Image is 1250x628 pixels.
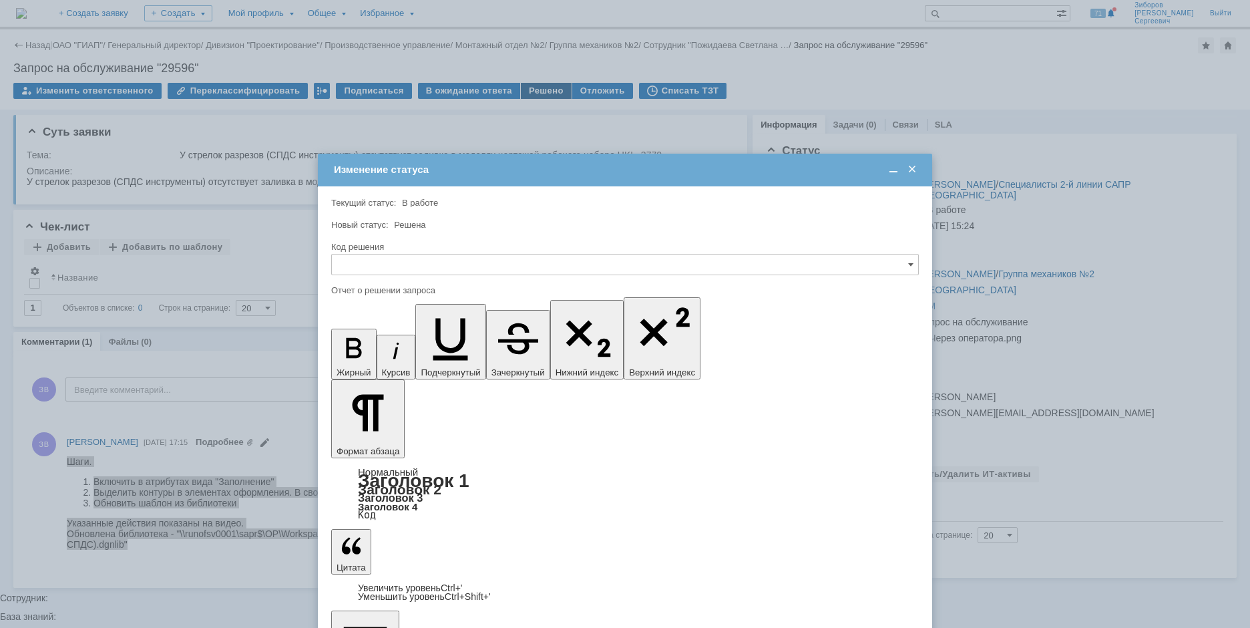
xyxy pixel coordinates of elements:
[441,583,463,593] span: Ctrl+'
[556,367,619,377] span: Нижний индекс
[358,470,469,491] a: Заголовок 1
[331,584,919,601] div: Цитата
[445,591,491,602] span: Ctrl+Shift+'
[624,297,700,379] button: Верхний индекс
[27,41,661,52] li: Обновить шаблон из библиотеки
[358,482,441,497] a: Заголовок 2
[331,220,389,230] label: Новый статус:
[382,367,411,377] span: Курсив
[337,446,399,456] span: Формат абзаца
[358,591,491,602] a: Decrease
[331,329,377,379] button: Жирный
[358,501,417,512] a: Заголовок 4
[905,164,919,176] span: Закрыть
[334,164,919,176] div: Изменение статуса
[358,466,418,478] a: Нормальный
[394,220,425,230] span: Решена
[491,367,545,377] span: Зачеркнутый
[331,198,396,208] label: Текущий статус:
[887,164,900,176] span: Свернуть (Ctrl + M)
[358,509,376,521] a: Код
[550,300,624,379] button: Нижний индекс
[421,367,480,377] span: Подчеркнутый
[337,367,371,377] span: Жирный
[331,468,919,520] div: Формат абзаца
[358,492,423,504] a: Заголовок 3
[27,20,661,31] li: Включить в атрибутах вида "Заполнение"
[358,583,463,593] a: Increase
[331,379,405,458] button: Формат абзаца
[331,286,916,295] div: Отчет о решении запроса
[486,310,550,379] button: Зачеркнутый
[415,304,485,379] button: Подчеркнутый
[27,31,661,41] li: Выделить контуры в элементах оформления. В свойстве "Заполнение" установить значение "По слою"
[331,529,371,575] button: Цитата
[337,563,366,573] span: Цитата
[629,367,695,377] span: Верхний индекс
[331,243,916,251] div: Код решения
[402,198,438,208] span: В работе
[377,335,416,379] button: Курсив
